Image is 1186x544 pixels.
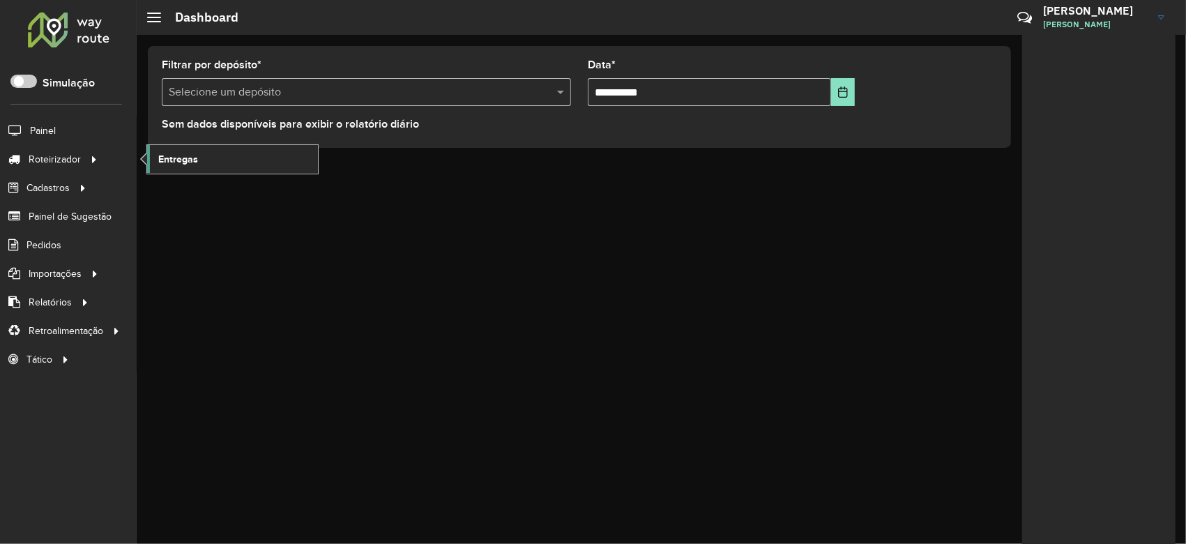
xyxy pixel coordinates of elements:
h3: [PERSON_NAME] [1043,4,1148,17]
span: Pedidos [26,238,61,252]
h2: Dashboard [161,10,238,25]
label: Filtrar por depósito [162,56,261,73]
span: Painel de Sugestão [29,209,112,224]
span: Cadastros [26,181,70,195]
button: Choose Date [831,78,855,106]
span: Retroalimentação [29,324,103,338]
span: Roteirizador [29,152,81,167]
label: Data [588,56,616,73]
span: Entregas [158,152,198,167]
span: Painel [30,123,56,138]
a: Contato Rápido [1010,3,1040,33]
span: Importações [29,266,82,281]
span: Relatórios [29,295,72,310]
a: Entregas [147,145,318,173]
span: [PERSON_NAME] [1043,18,1148,31]
label: Simulação [43,75,95,91]
span: Tático [26,352,52,367]
label: Sem dados disponíveis para exibir o relatório diário [162,116,419,133]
